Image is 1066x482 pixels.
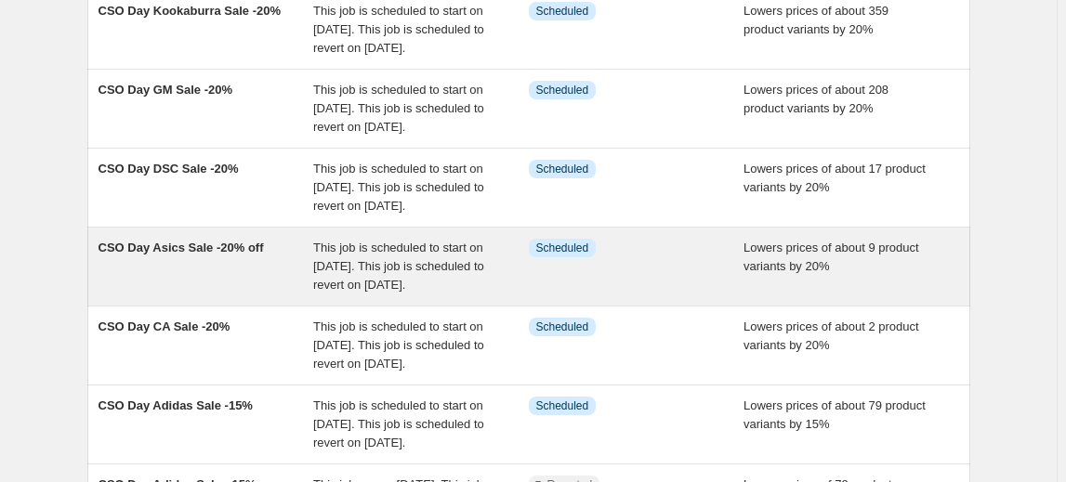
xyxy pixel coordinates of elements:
span: Scheduled [536,398,589,413]
span: Scheduled [536,319,589,334]
span: Scheduled [536,162,589,176]
span: CSO Day Kookaburra Sale -20% [99,4,282,18]
span: This job is scheduled to start on [DATE]. This job is scheduled to revert on [DATE]. [313,398,484,449]
span: This job is scheduled to start on [DATE]. This job is scheduled to revert on [DATE]. [313,162,484,213]
span: CSO Day DSC Sale -20% [99,162,239,176]
span: Lowers prices of about 208 product variants by 20% [744,83,888,115]
span: Scheduled [536,241,589,255]
span: CSO Day Adidas Sale -15% [99,398,253,412]
span: Lowers prices of about 9 product variants by 20% [744,241,919,273]
span: Lowers prices of about 79 product variants by 15% [744,398,926,431]
span: This job is scheduled to start on [DATE]. This job is scheduled to revert on [DATE]. [313,83,484,134]
span: Lowers prices of about 359 product variants by 20% [744,4,888,36]
span: CSO Day GM Sale -20% [99,83,233,97]
span: CSO Day CA Sale -20% [99,319,230,333]
span: This job is scheduled to start on [DATE]. This job is scheduled to revert on [DATE]. [313,319,484,371]
span: Lowers prices of about 17 product variants by 20% [744,162,926,194]
span: This job is scheduled to start on [DATE]. This job is scheduled to revert on [DATE]. [313,4,484,55]
span: This job is scheduled to start on [DATE]. This job is scheduled to revert on [DATE]. [313,241,484,292]
span: Lowers prices of about 2 product variants by 20% [744,319,919,352]
span: Scheduled [536,4,589,19]
span: CSO Day Asics Sale -20% off [99,241,264,254]
span: Scheduled [536,83,589,98]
